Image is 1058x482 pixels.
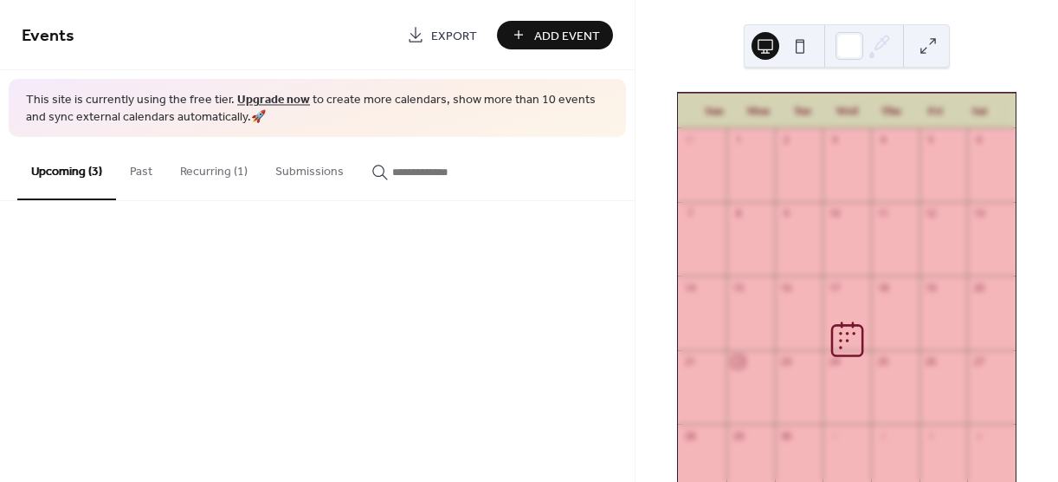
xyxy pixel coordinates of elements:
[828,281,841,294] div: 17
[17,137,116,200] button: Upcoming (3)
[732,429,745,442] div: 29
[825,94,869,128] div: Wed
[972,355,985,368] div: 27
[732,281,745,294] div: 15
[534,27,600,45] span: Add Event
[683,281,696,294] div: 14
[972,429,985,442] div: 4
[925,281,938,294] div: 19
[876,429,889,442] div: 2
[780,94,824,128] div: Tue
[431,27,477,45] span: Export
[876,207,889,220] div: 11
[780,281,793,294] div: 16
[828,355,841,368] div: 24
[869,94,913,128] div: Thu
[876,134,889,147] div: 4
[683,429,696,442] div: 28
[958,94,1002,128] div: Sat
[780,207,793,220] div: 9
[732,207,745,220] div: 8
[913,94,958,128] div: Fri
[394,21,490,49] a: Export
[683,355,696,368] div: 21
[683,134,696,147] div: 31
[876,281,889,294] div: 18
[972,134,985,147] div: 6
[925,355,938,368] div: 26
[683,207,696,220] div: 7
[925,207,938,220] div: 12
[116,137,166,199] button: Past
[972,207,985,220] div: 13
[166,137,261,199] button: Recurring (1)
[828,207,841,220] div: 10
[237,88,310,112] a: Upgrade now
[732,134,745,147] div: 1
[780,355,793,368] div: 23
[732,355,745,368] div: 22
[925,134,938,147] div: 5
[736,94,780,128] div: Mon
[26,92,609,126] span: This site is currently using the free tier. to create more calendars, show more than 10 events an...
[692,94,736,128] div: Sun
[780,134,793,147] div: 2
[876,355,889,368] div: 25
[925,429,938,442] div: 3
[972,281,985,294] div: 20
[497,21,613,49] button: Add Event
[261,137,358,199] button: Submissions
[828,134,841,147] div: 3
[22,19,74,53] span: Events
[780,429,793,442] div: 30
[828,429,841,442] div: 1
